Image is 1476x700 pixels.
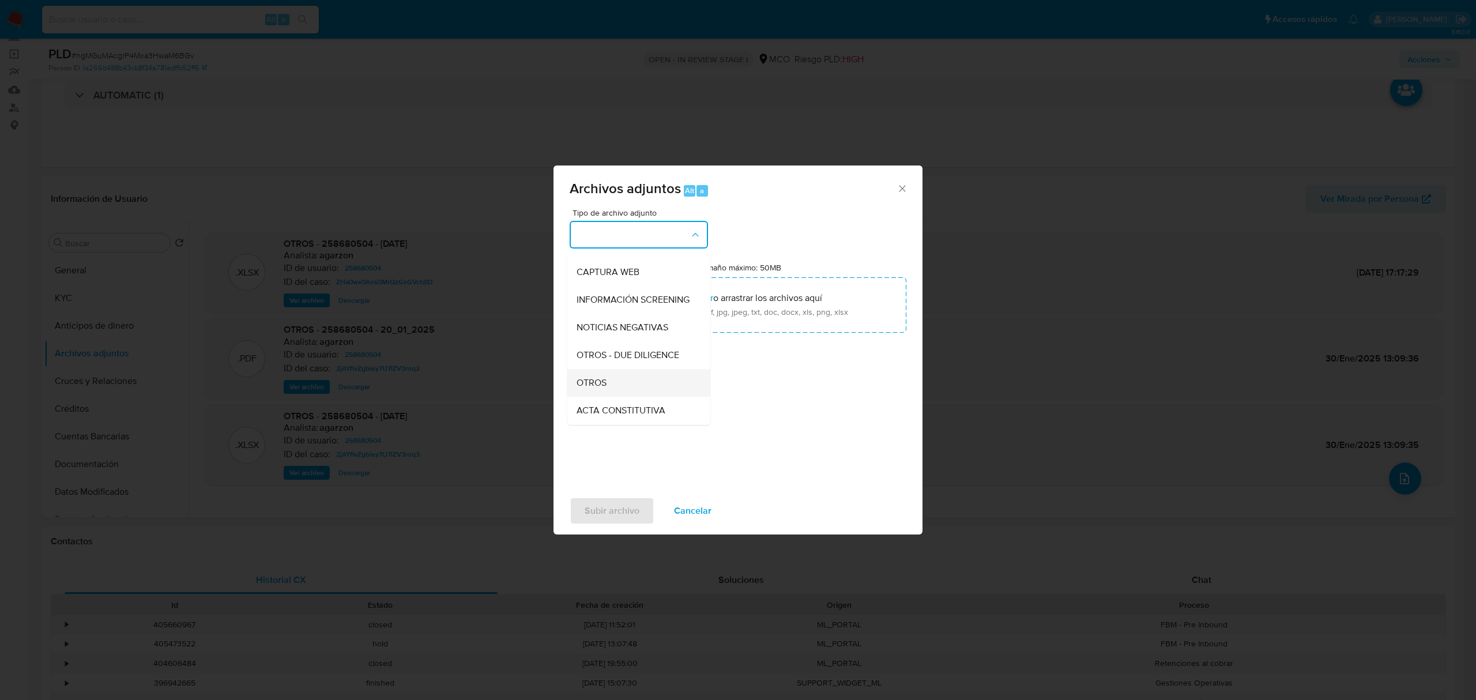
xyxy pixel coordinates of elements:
[577,266,639,278] span: CAPTURA WEB
[699,262,781,273] label: Tamaño máximo: 50MB
[573,209,711,217] span: Tipo de archivo adjunto
[577,294,690,306] span: INFORMACIÓN SCREENING
[674,498,711,524] span: Cancelar
[897,183,907,193] button: Cerrar
[577,405,665,416] span: ACTA CONSTITUTIVA
[577,322,668,333] span: NOTICIAS NEGATIVAS
[577,349,679,361] span: OTROS - DUE DILIGENCE
[700,185,704,196] span: a
[570,178,681,198] span: Archivos adjuntos
[577,377,607,389] span: OTROS
[659,497,726,525] button: Cancelar
[685,185,694,196] span: Alt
